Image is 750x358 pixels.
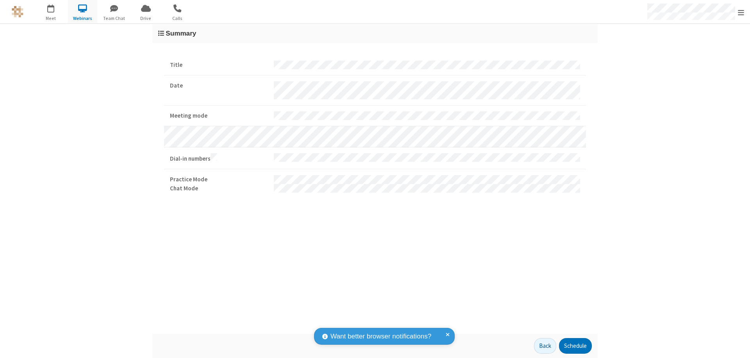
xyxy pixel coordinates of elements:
button: Back [534,338,556,354]
span: Calls [163,15,192,22]
strong: Chat Mode [170,184,268,193]
span: Summary [166,29,196,37]
span: Meet [36,15,66,22]
strong: Date [170,81,268,90]
span: Team Chat [100,15,129,22]
img: QA Selenium DO NOT DELETE OR CHANGE [12,6,23,18]
span: Webinars [68,15,97,22]
strong: Title [170,61,268,70]
strong: Practice Mode [170,175,268,184]
strong: Dial-in numbers [170,153,268,163]
strong: Meeting mode [170,111,268,120]
button: Schedule [559,338,592,354]
span: Drive [131,15,161,22]
span: Want better browser notifications? [330,331,431,342]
